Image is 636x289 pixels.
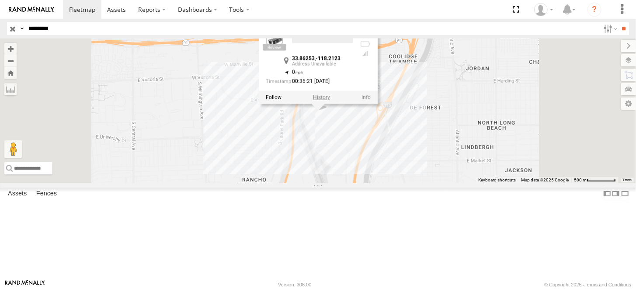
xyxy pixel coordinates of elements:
strong: 33.86253 [292,56,314,62]
i: ? [587,3,601,17]
button: Zoom in [4,43,17,55]
label: Realtime tracking of Asset [265,94,281,101]
label: Measure [4,83,17,95]
div: No battery health information received from this device. [360,41,370,48]
button: Map Scale: 500 m per 63 pixels [571,177,619,183]
label: Map Settings [621,97,636,110]
label: Fences [32,188,61,200]
a: Terms and Conditions [585,282,631,287]
div: Last Event GSM Signal Strength [360,50,370,57]
label: Assets [3,188,31,200]
div: , [292,56,353,67]
a: View Asset Details [265,31,283,49]
img: rand-logo.svg [9,7,54,13]
div: Version: 306.00 [278,282,311,287]
div: © Copyright 2025 - [544,282,631,287]
label: Dock Summary Table to the Right [612,188,620,200]
div: Date/time of location update [265,79,353,86]
button: Zoom Home [4,67,17,79]
strong: -118.2123 [315,56,340,62]
span: 0 [292,69,302,75]
span: Map data ©2025 Google [521,178,569,182]
span: 500 m [574,178,587,182]
label: Hide Summary Table [621,188,629,200]
label: View Asset History [313,94,330,101]
a: View Asset Details [361,94,370,101]
button: Zoom out [4,55,17,67]
div: Zulema McIntosch [531,3,556,16]
label: Search Filter Options [600,22,619,35]
a: Terms (opens in new tab) [623,178,632,181]
label: Dock Summary Table to the Left [603,188,612,200]
button: Keyboard shortcuts [478,177,516,183]
button: Drag Pegman onto the map to open Street View [4,140,22,158]
label: Search Query [18,22,25,35]
a: Visit our Website [5,280,45,289]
